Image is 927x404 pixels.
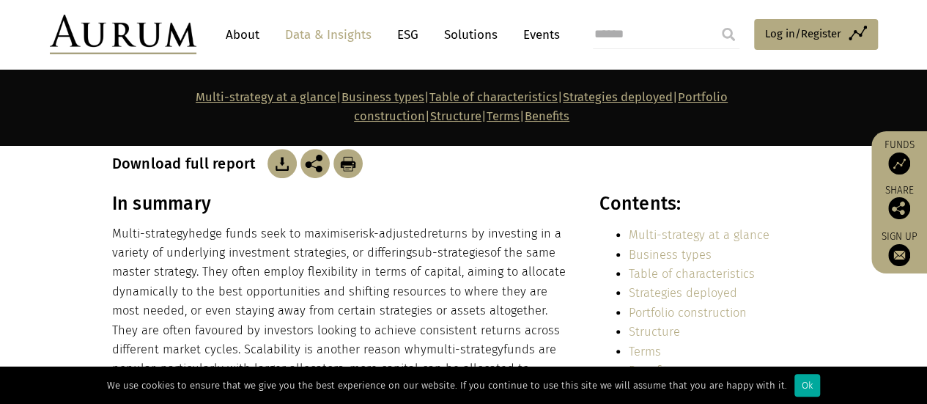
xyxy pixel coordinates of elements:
img: Download Article [333,149,363,178]
h3: Contents: [599,193,811,215]
img: Download Article [267,149,297,178]
img: Share this post [888,197,910,219]
a: Benefits [525,109,569,123]
a: Business types [341,90,424,104]
a: Strategies deployed [563,90,673,104]
a: Events [516,21,560,48]
a: Structure [629,325,680,339]
img: Access Funds [888,153,910,175]
span: Log in/Register [765,25,841,43]
a: ESG [390,21,426,48]
a: Terms [487,109,520,123]
a: Multi-strategy at a glance [196,90,336,104]
span: risk-adjusted [355,227,427,240]
a: Strategies deployed [629,286,737,300]
h3: Download full report [112,155,264,172]
span: Multi-strategy [112,227,188,240]
a: Multi-strategy at a glance [629,228,769,242]
a: Sign up [879,230,920,266]
img: Share this post [300,149,330,178]
a: Data & Insights [278,21,379,48]
span: sub-strategies [412,246,490,260]
a: Business types [629,248,712,262]
strong: | [520,109,525,123]
span: multi-strategy [426,342,503,356]
a: Solutions [437,21,505,48]
a: About [218,21,267,48]
a: Terms [629,345,661,359]
a: Benefits [629,364,673,378]
input: Submit [714,20,743,49]
a: Portfolio construction [629,306,747,320]
a: Structure [430,109,481,123]
a: Table of characteristics [429,90,558,104]
img: Aurum [50,15,196,54]
a: Funds [879,139,920,175]
a: Log in/Register [754,19,878,50]
div: Share [879,186,920,219]
a: Table of characteristics [629,267,755,281]
div: Ok [794,374,820,397]
h3: In summary [112,193,568,215]
strong: | | | | | | [196,90,728,123]
img: Sign up to our newsletter [888,244,910,266]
